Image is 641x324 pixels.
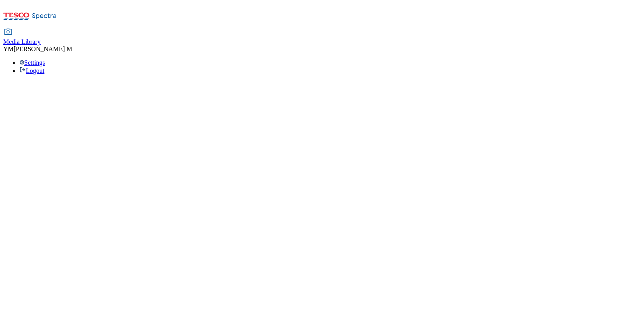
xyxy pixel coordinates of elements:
span: [PERSON_NAME] M [14,45,72,52]
a: Settings [19,59,45,66]
span: YM [3,45,14,52]
span: Media Library [3,38,41,45]
a: Media Library [3,29,41,45]
a: Logout [19,67,44,74]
